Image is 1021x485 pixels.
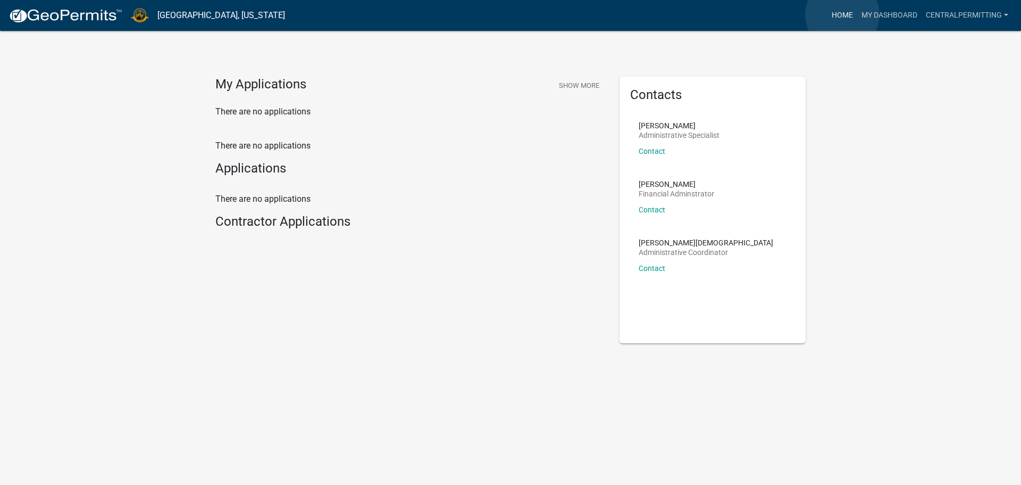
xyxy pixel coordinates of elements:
a: Contact [639,147,665,155]
p: Administrative Specialist [639,131,719,139]
a: Contact [639,205,665,214]
p: Financial Adminstrator [639,190,714,198]
button: Show More [555,77,604,94]
wm-workflow-list-section: Applications [215,161,604,180]
h4: My Applications [215,77,306,93]
a: Home [827,5,857,26]
h4: Contractor Applications [215,214,604,229]
img: La Porte County, Indiana [131,8,149,22]
a: CentralPermitting [922,5,1012,26]
p: Administrative Coordinator [639,249,773,256]
a: My Dashboard [857,5,922,26]
h5: Contacts [630,87,795,103]
p: There are no applications [215,105,604,118]
p: [PERSON_NAME][DEMOGRAPHIC_DATA] [639,239,773,246]
p: [PERSON_NAME] [639,180,714,188]
wm-workflow-list-section: Contractor Applications [215,214,604,234]
a: [GEOGRAPHIC_DATA], [US_STATE] [157,6,285,24]
p: There are no applications [215,139,604,152]
p: [PERSON_NAME] [639,122,719,129]
p: There are no applications [215,193,604,205]
a: Contact [639,264,665,273]
h4: Applications [215,161,604,176]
